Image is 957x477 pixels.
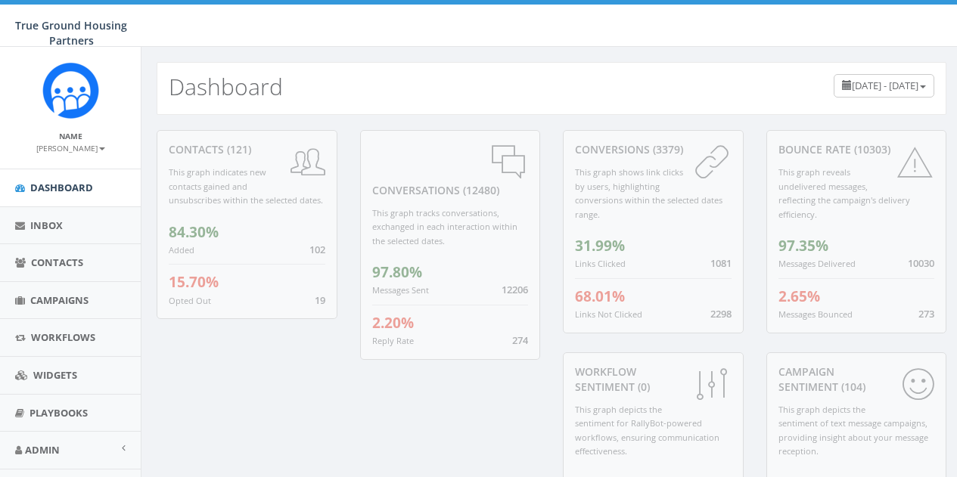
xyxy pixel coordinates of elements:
[778,287,820,306] span: 2.65%
[650,142,683,156] span: (3379)
[635,379,650,394] span: (0)
[852,79,918,92] span: [DATE] - [DATE]
[575,258,626,269] small: Links Clicked
[36,141,105,154] a: [PERSON_NAME]
[169,166,323,206] small: This graph indicates new contacts gained and unsubscribes within the selected dates.
[224,142,251,156] span: (121)
[778,236,828,256] span: 97.35%
[372,335,414,346] small: Reply Rate
[30,293,89,307] span: Campaigns
[42,62,99,119] img: Rally_Corp_Logo_1.png
[31,330,95,344] span: Workflows
[575,308,642,320] small: Links Not Clicked
[372,142,529,198] div: conversations
[15,18,127,48] span: True Ground Housing Partners
[575,404,719,457] small: This graph depicts the sentiment for RallyBot-powered workflows, ensuring communication effective...
[778,308,853,320] small: Messages Bounced
[372,207,517,246] small: This graph tracks conversations, exchanged in each interaction within the selected dates.
[169,142,325,157] div: contacts
[908,256,934,270] span: 10030
[59,131,82,141] small: Name
[710,256,732,270] span: 1081
[309,243,325,256] span: 102
[169,244,194,256] small: Added
[502,283,528,296] span: 12206
[575,142,732,157] div: conversions
[778,404,928,457] small: This graph depicts the sentiment of text message campaigns, providing insight about your message ...
[31,256,83,269] span: Contacts
[372,284,429,296] small: Messages Sent
[575,236,625,256] span: 31.99%
[778,142,935,157] div: Bounce Rate
[851,142,890,156] span: (10303)
[315,293,325,307] span: 19
[169,74,283,99] h2: Dashboard
[575,364,732,395] div: Workflow Sentiment
[838,379,865,394] span: (104)
[33,368,77,382] span: Widgets
[30,218,63,232] span: Inbox
[372,313,414,333] span: 2.20%
[30,406,88,420] span: Playbooks
[169,272,219,292] span: 15.70%
[460,183,499,197] span: (12480)
[512,333,528,347] span: 274
[778,364,935,395] div: Campaign Sentiment
[710,307,732,321] span: 2298
[25,443,60,457] span: Admin
[575,166,722,220] small: This graph shows link clicks by users, highlighting conversions within the selected dates range.
[778,166,910,220] small: This graph reveals undelivered messages, reflecting the campaign's delivery efficiency.
[169,295,211,306] small: Opted Out
[778,258,856,269] small: Messages Delivered
[30,181,93,194] span: Dashboard
[918,307,934,321] span: 273
[36,143,105,153] small: [PERSON_NAME]
[372,262,422,282] span: 97.80%
[575,287,625,306] span: 68.01%
[169,222,219,242] span: 84.30%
